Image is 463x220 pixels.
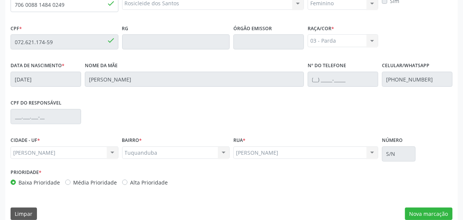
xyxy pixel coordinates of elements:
label: Baixa Prioridade [18,178,60,186]
input: (__) _____-_____ [382,72,452,87]
label: Nome da mãe [85,60,118,72]
input: ___.___.___-__ [11,109,81,124]
label: BAIRRO [122,135,142,146]
label: RG [122,23,129,34]
label: Celular/WhatsApp [382,60,429,72]
label: Órgão emissor [233,23,272,34]
label: Nº do Telefone [308,60,346,72]
label: CPF [11,23,22,34]
label: Prioridade [11,167,41,178]
label: CPF do responsável [11,97,61,109]
input: (__) _____-_____ [308,72,378,87]
span: done [107,36,115,45]
label: Data de nascimento [11,60,64,72]
label: Média Prioridade [73,178,117,186]
label: CIDADE - UF [11,135,40,146]
label: Alta Prioridade [130,178,168,186]
label: Número [382,135,403,146]
label: Raça/cor [308,23,334,34]
label: Rua [233,135,245,146]
input: __/__/____ [11,72,81,87]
